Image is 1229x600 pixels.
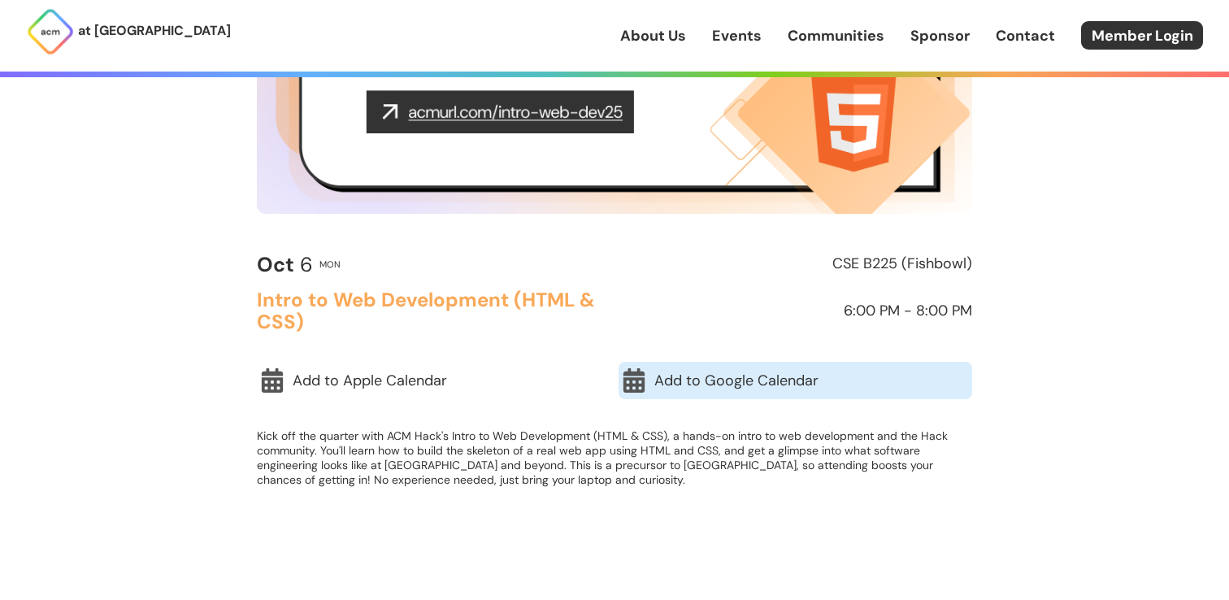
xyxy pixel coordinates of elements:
[1081,21,1203,50] a: Member Login
[622,303,972,320] h2: 6:00 PM - 8:00 PM
[619,362,972,399] a: Add to Google Calendar
[257,289,607,333] h2: Intro to Web Development (HTML & CSS)
[622,256,972,272] h2: CSE B225 (Fishbowl)
[26,7,231,56] a: at [GEOGRAPHIC_DATA]
[788,25,884,46] a: Communities
[319,259,341,269] h2: Mon
[257,254,313,276] h2: 6
[257,251,294,278] b: Oct
[712,25,762,46] a: Events
[996,25,1055,46] a: Contact
[910,25,970,46] a: Sponsor
[257,362,610,399] a: Add to Apple Calendar
[26,7,75,56] img: ACM Logo
[620,25,686,46] a: About Us
[257,428,972,487] p: Kick off the quarter with ACM Hack's Intro to Web Development (HTML & CSS), a hands-on intro to w...
[78,20,231,41] p: at [GEOGRAPHIC_DATA]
